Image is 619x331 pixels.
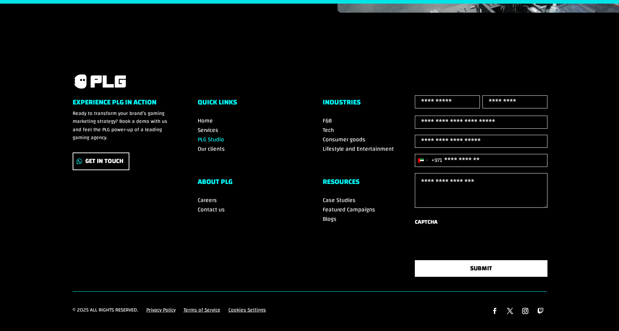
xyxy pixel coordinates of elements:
h6: Industries [323,99,422,109]
button: Selected country [415,154,442,167]
h6: RESOURCES [323,178,422,189]
a: Get In Touch [73,152,129,170]
h6: Experience PLG in Action [73,99,172,109]
a: Case Studies [323,195,356,206]
img: PLG logo [73,73,127,90]
a: Services [198,125,218,136]
a: Featured Campaigns [323,204,375,215]
div: +971 [431,155,442,165]
a: Follow on Twitch [534,305,546,317]
a: Cookies Settings [228,306,266,317]
a: Follow on X [504,305,516,317]
p: Ready to transform your brand’s gaming marketing strategy? Book a demo with us and feel the PLG p... [73,109,172,142]
h6: Quick Links [198,99,297,109]
a: Follow on Facebook [489,305,501,317]
label: CAPTCHA [415,217,438,227]
a: Blogs [323,214,336,224]
a: Home [198,115,213,126]
a: Privacy Policy [146,306,176,317]
a: Terms of Service [184,306,220,317]
a: PLG Studio [198,134,224,145]
p: © 2025 All rights reserved. [73,306,138,314]
a: F&B [323,115,332,126]
h6: ABOUT PLG [198,178,297,189]
a: Our clients [198,143,225,154]
a: PLG [73,73,127,90]
a: Consumer goods [323,134,365,145]
a: Lifestyle and Entertainment [323,143,394,154]
a: Careers [198,195,217,206]
a: Follow on Instagram [519,305,531,317]
a: Tech [323,125,334,136]
button: SUBMIT [415,260,548,276]
iframe: Chat Widget [583,296,619,331]
a: Contact us [198,204,225,215]
iframe: reCAPTCHA [415,230,525,258]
